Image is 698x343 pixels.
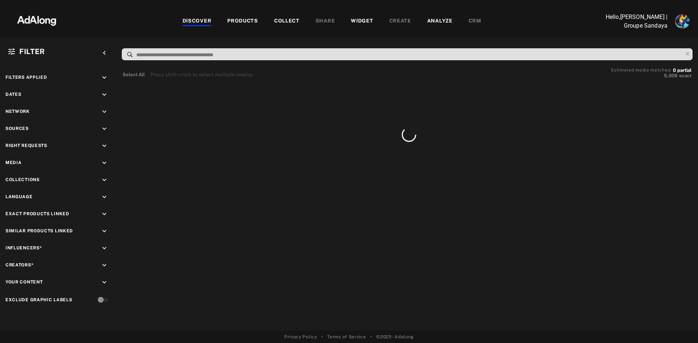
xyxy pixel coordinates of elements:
[321,334,323,340] span: •
[611,72,691,79] button: 5,009exact
[316,17,335,26] div: SHARE
[5,194,33,199] span: Language
[351,17,373,26] div: WIDGET
[5,279,43,285] span: Your Content
[100,142,108,150] i: keyboard_arrow_down
[100,261,108,269] i: keyboard_arrow_down
[370,334,372,340] span: •
[5,177,40,182] span: Collections
[5,297,72,303] div: Exclude Graphic Labels
[100,108,108,116] i: keyboard_arrow_down
[100,227,108,235] i: keyboard_arrow_down
[123,71,145,78] button: Select All
[274,17,300,26] div: COLLECT
[427,17,453,26] div: ANALYZE
[5,143,47,148] span: Right Requests
[5,126,29,131] span: Sources
[100,125,108,133] i: keyboard_arrow_down
[5,75,47,80] span: Filters applied
[284,334,317,340] a: Privacy Policy
[5,262,33,268] span: Creators*
[100,49,108,57] i: keyboard_arrow_left
[100,244,108,252] i: keyboard_arrow_down
[100,159,108,167] i: keyboard_arrow_down
[5,245,42,250] span: Influencers*
[469,17,481,26] div: CRM
[389,17,411,26] div: CREATE
[19,47,45,56] span: Filter
[673,68,676,73] span: 0
[327,334,366,340] a: Terms of Service
[100,74,108,82] i: keyboard_arrow_down
[675,14,690,29] img: ACg8ocLdxGaWfxaAS9Vnq9WRVHaboU5Juc6m-9mvX_cqYhORgbugXUWR=s96-c
[5,9,69,31] img: 63233d7d88ed69de3c212112c67096b6.png
[100,193,108,201] i: keyboard_arrow_down
[5,211,69,216] span: Exact Products Linked
[151,71,253,78] div: Press shift+click to select multiple medias
[664,73,678,78] span: 5,009
[5,92,21,97] span: Dates
[100,210,108,218] i: keyboard_arrow_down
[100,91,108,99] i: keyboard_arrow_down
[611,68,671,73] span: Estimated media matches:
[673,69,691,72] button: 0partial
[5,109,30,114] span: Network
[673,12,691,30] button: Account settings
[227,17,258,26] div: PRODUCTS
[5,228,73,233] span: Similar Products Linked
[5,160,22,165] span: Media
[100,176,108,184] i: keyboard_arrow_down
[182,17,212,26] div: DISCOVER
[100,278,108,286] i: keyboard_arrow_down
[595,13,667,30] p: Hello, [PERSON_NAME] | Groupe Sandaya
[376,334,414,340] span: © 2025 - Adalong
